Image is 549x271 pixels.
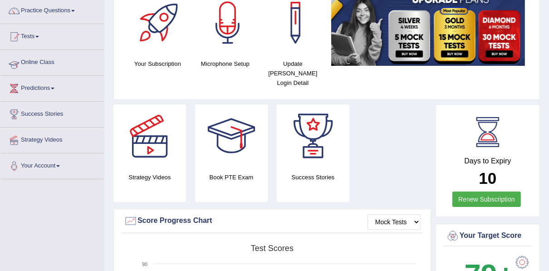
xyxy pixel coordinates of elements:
a: Renew Subscription [452,192,521,207]
div: Your Target Score [446,229,529,243]
a: Your Account [0,153,104,176]
tspan: Test scores [251,244,294,253]
b: 10 [479,169,497,187]
h4: Success Stories [277,172,349,182]
a: Tests [0,24,104,47]
h4: Your Subscription [128,59,187,69]
a: Predictions [0,76,104,99]
h4: Book PTE Exam [195,172,268,182]
text: 90 [142,261,147,267]
h4: Strategy Videos [113,172,186,182]
div: Score Progress Chart [124,214,421,228]
h4: Days to Expiry [446,157,529,165]
h4: Update [PERSON_NAME] Login Detail [264,59,322,88]
a: Success Stories [0,102,104,124]
h4: Microphone Setup [196,59,255,69]
a: Online Class [0,50,104,73]
a: Strategy Videos [0,128,104,150]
